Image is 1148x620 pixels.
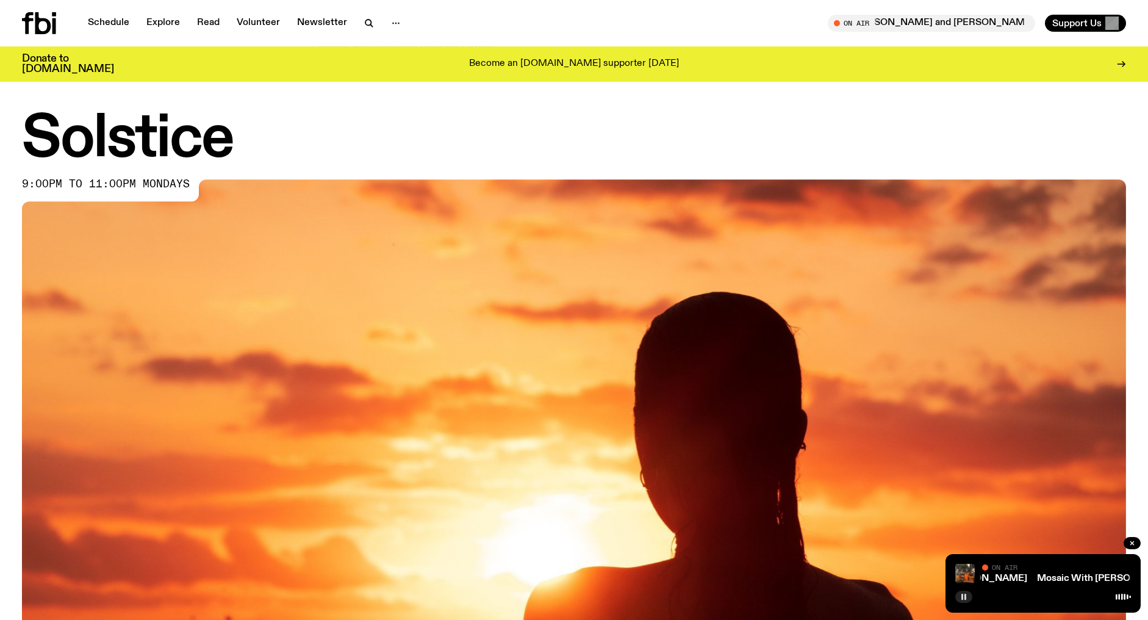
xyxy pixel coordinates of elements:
span: 9:00pm to 11:00pm mondays [22,179,190,189]
h1: Solstice [22,112,1126,167]
a: Read [190,15,227,32]
button: Support Us [1045,15,1126,32]
p: Become an [DOMAIN_NAME] supporter [DATE] [469,59,679,70]
a: Volunteer [229,15,287,32]
img: Tommy and Jono Playing at a fundraiser for Palestine [955,564,975,583]
span: Support Us [1052,18,1102,29]
a: Mosaic With [PERSON_NAME] and [PERSON_NAME] [787,574,1027,583]
a: Explore [139,15,187,32]
a: Schedule [81,15,137,32]
button: On AirMosaic With [PERSON_NAME] and [PERSON_NAME] [828,15,1035,32]
span: Tune in live [841,18,1029,27]
a: Newsletter [290,15,354,32]
h3: Donate to [DOMAIN_NAME] [22,54,114,74]
span: On Air [992,563,1017,571]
